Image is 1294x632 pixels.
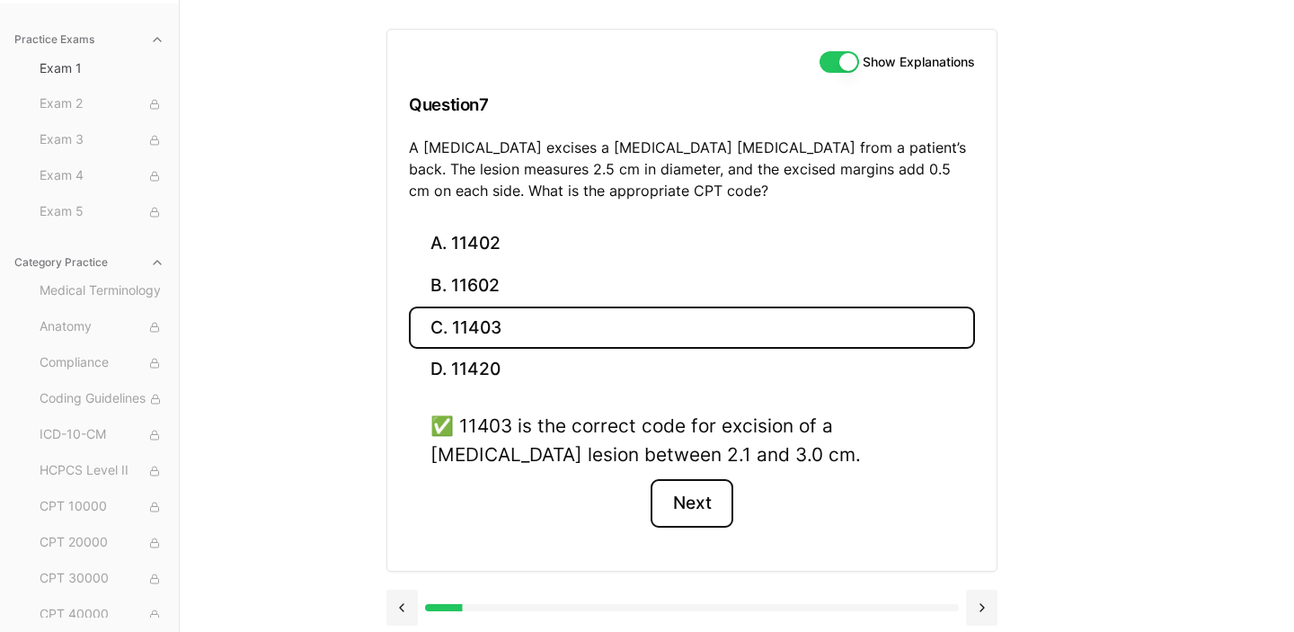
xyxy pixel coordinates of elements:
button: A. 11402 [409,223,975,265]
span: CPT 20000 [40,533,164,553]
button: Next [651,479,732,528]
button: CPT 30000 [32,565,172,593]
span: Exam 1 [40,59,164,77]
button: Category Practice [7,248,172,277]
button: Exam 4 [32,162,172,191]
button: HCPCS Level II [32,457,172,485]
button: Medical Terminology [32,277,172,306]
button: CPT 20000 [32,529,172,557]
button: Compliance [32,349,172,378]
button: Exam 1 [32,54,172,83]
button: Exam 3 [32,126,172,155]
button: Exam 2 [32,90,172,119]
button: Anatomy [32,313,172,342]
span: Compliance [40,353,164,373]
button: Coding Guidelines [32,385,172,414]
button: Exam 5 [32,198,172,227]
span: HCPCS Level II [40,461,164,481]
button: Practice Exams [7,25,172,54]
span: CPT 10000 [40,497,164,517]
button: ICD-10-CM [32,421,172,450]
span: CPT 30000 [40,569,164,589]
span: Medical Terminology [40,281,164,301]
h3: Question 7 [409,78,975,131]
span: CPT 40000 [40,605,164,625]
span: Coding Guidelines [40,389,164,409]
span: ICD-10-CM [40,425,164,445]
label: Show Explanations [863,56,975,68]
span: Exam 5 [40,202,164,222]
span: Exam 2 [40,94,164,114]
button: CPT 40000 [32,601,172,629]
div: ✅ 11403 is the correct code for excision of a [MEDICAL_DATA] lesion between 2.1 and 3.0 cm. [430,412,953,467]
button: CPT 10000 [32,493,172,521]
button: D. 11420 [409,349,975,391]
span: Anatomy [40,317,164,337]
button: B. 11602 [409,265,975,307]
span: Exam 4 [40,166,164,186]
p: A [MEDICAL_DATA] excises a [MEDICAL_DATA] [MEDICAL_DATA] from a patient’s back. The lesion measur... [409,137,975,201]
span: Exam 3 [40,130,164,150]
button: C. 11403 [409,307,975,349]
